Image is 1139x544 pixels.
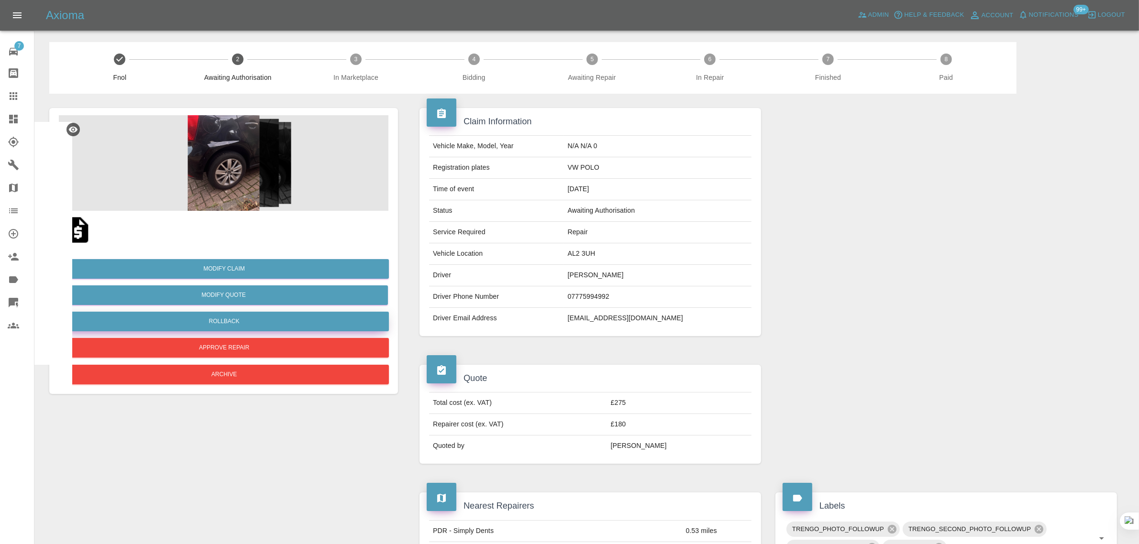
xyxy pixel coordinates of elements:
h4: Labels [783,500,1110,512]
td: Vehicle Location [429,243,564,265]
td: Repairer cost (ex. VAT) [429,414,607,435]
td: [PERSON_NAME] [564,265,752,286]
button: Logout [1085,8,1128,22]
text: 3 [354,56,358,63]
span: TRENGO_SECOND_PHOTO_FOLLOWUP [903,523,1037,534]
a: Admin [855,8,892,22]
td: [DATE] [564,179,752,200]
span: 99+ [1073,5,1089,14]
div: TRENGO_SECOND_PHOTO_FOLLOWUP [903,522,1047,537]
text: 7 [827,56,830,63]
a: Modify Claim [59,259,389,279]
td: £180 [607,414,752,435]
button: Rollback [59,312,389,331]
text: 6 [708,56,712,63]
td: 0.53 miles [682,520,752,542]
td: Service Required [429,222,564,243]
span: Paid [891,73,1001,82]
span: Notifications [1029,10,1079,21]
text: 2 [236,56,240,63]
text: 4 [472,56,476,63]
td: VW POLO [564,157,752,179]
td: Vehicle Make, Model, Year [429,136,564,157]
span: Logout [1098,10,1125,21]
div: TRENGO_PHOTO_FOLLOWUP [786,522,900,537]
td: Quoted by [429,435,607,457]
button: Approve Repair [59,338,389,358]
span: 7 [14,41,24,51]
td: 07775994992 [564,286,752,308]
td: [EMAIL_ADDRESS][DOMAIN_NAME] [564,308,752,329]
span: In Marketplace [301,73,411,82]
td: Awaiting Authorisation [564,200,752,222]
td: Total cost (ex. VAT) [429,392,607,414]
span: Help & Feedback [904,10,964,21]
span: Admin [868,10,889,21]
td: Registration plates [429,157,564,179]
td: Status [429,200,564,222]
text: 8 [945,56,948,63]
button: Notifications [1016,8,1081,22]
span: In Repair [655,73,765,82]
td: AL2 3UH [564,243,752,265]
img: dca5d1ca-2eeb-4529-82df-57cb364d06fb [59,115,388,211]
span: Bidding [419,73,529,82]
h5: Axioma [46,8,84,23]
span: TRENGO_PHOTO_FOLLOWUP [786,523,890,534]
button: Archive [59,365,389,384]
td: Driver Email Address [429,308,564,329]
text: 5 [590,56,594,63]
img: qt_1SE6y0A4aDea5wMjF22ZGoo9 [63,215,93,245]
button: Modify Quote [59,285,388,305]
span: Awaiting Authorisation [183,73,293,82]
td: Driver Phone Number [429,286,564,308]
td: £275 [607,392,752,414]
span: Fnol [65,73,175,82]
h4: Claim Information [427,115,754,128]
a: Account [967,8,1016,23]
span: Finished [773,73,884,82]
td: Time of event [429,179,564,200]
button: Open drawer [6,4,29,27]
td: [PERSON_NAME] [607,435,752,457]
span: Account [982,10,1014,21]
h4: Quote [427,372,754,385]
td: Repair [564,222,752,243]
td: Driver [429,265,564,286]
button: Help & Feedback [891,8,966,22]
td: PDR - Simply Dents [429,520,682,542]
td: N/A N/A 0 [564,136,752,157]
span: Awaiting Repair [537,73,647,82]
h4: Nearest Repairers [427,500,754,512]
